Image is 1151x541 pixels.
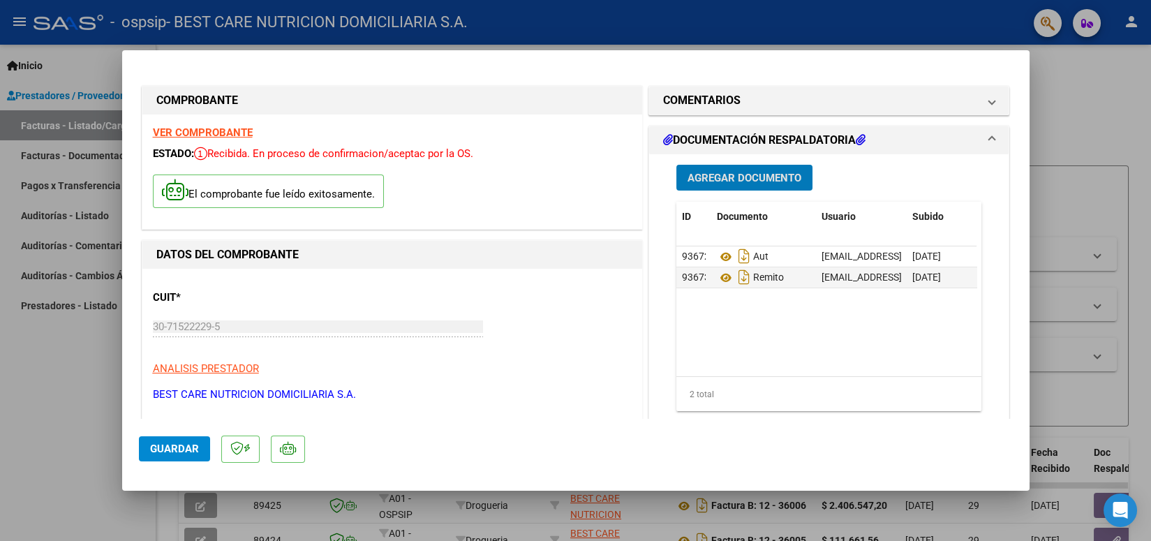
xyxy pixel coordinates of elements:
p: El comprobante fue leído exitosamente. [153,175,384,209]
strong: DATOS DEL COMPROBANTE [156,248,299,261]
span: 93672 [682,251,710,262]
a: VER COMPROBANTE [153,126,253,139]
span: Recibida. En proceso de confirmacion/aceptac por la OS. [194,147,473,160]
div: Open Intercom Messenger [1104,494,1137,527]
span: Guardar [150,443,199,455]
span: Documento [717,211,768,222]
datatable-header-cell: Usuario [816,202,907,232]
p: BEST CARE NUTRICION DOMICILIARIA S.A. [153,387,632,403]
span: Aut [717,251,768,262]
span: Remito [717,272,784,283]
span: Agregar Documento [688,172,801,184]
span: Usuario [822,211,856,222]
span: [DATE] [912,272,941,283]
strong: COMPROBANTE [156,94,238,107]
button: Guardar [139,436,210,461]
span: Subido [912,211,944,222]
span: 93673 [682,272,710,283]
button: Agregar Documento [676,165,812,191]
h1: COMENTARIOS [663,92,741,109]
div: DOCUMENTACIÓN RESPALDATORIA [649,154,1009,444]
datatable-header-cell: Documento [711,202,816,232]
h1: DOCUMENTACIÓN RESPALDATORIA [663,132,866,149]
p: CUIT [153,290,297,306]
span: ID [682,211,691,222]
span: ANALISIS PRESTADOR [153,362,259,375]
i: Descargar documento [735,245,753,267]
span: [DATE] [912,251,941,262]
span: ESTADO: [153,147,194,160]
i: Descargar documento [735,266,753,288]
datatable-header-cell: ID [676,202,711,232]
datatable-header-cell: Subido [907,202,977,232]
div: 2 total [676,377,982,412]
mat-expansion-panel-header: DOCUMENTACIÓN RESPALDATORIA [649,126,1009,154]
mat-expansion-panel-header: COMENTARIOS [649,87,1009,114]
